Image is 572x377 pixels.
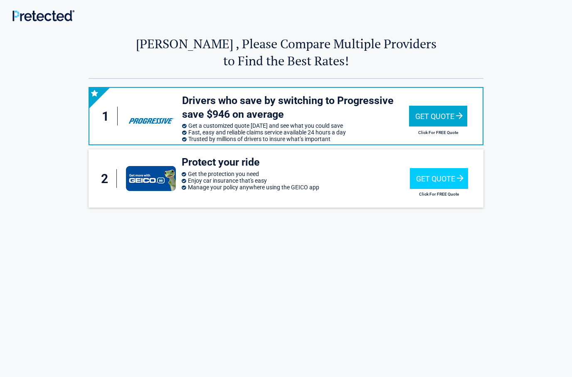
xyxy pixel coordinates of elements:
div: Get Quote [410,168,468,189]
li: Fast, easy and reliable claims service available 24 hours a day [182,129,409,136]
img: geico's logo [126,166,176,191]
img: Main Logo [12,10,74,21]
li: Enjoy car insurance that's easy [182,177,409,184]
h2: [PERSON_NAME] , Please Compare Multiple Providers to Find the Best Rates! [89,35,483,69]
li: Trusted by millions of drivers to insure what’s important [182,136,409,142]
div: 1 [98,107,118,126]
h2: Click For FREE Quote [409,130,467,135]
li: Manage your policy anywhere using the GEICO app [182,184,409,191]
li: Get a customized quote [DATE] and see what you could save [182,122,409,129]
div: Get Quote [409,106,467,126]
h2: Click For FREE Quote [410,192,468,196]
div: 2 [97,169,117,188]
li: Get the protection you need [182,171,409,177]
h3: Protect your ride [182,156,409,169]
img: progressive's logo [125,103,178,129]
h3: Drivers who save by switching to Progressive save $946 on average [182,94,409,121]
